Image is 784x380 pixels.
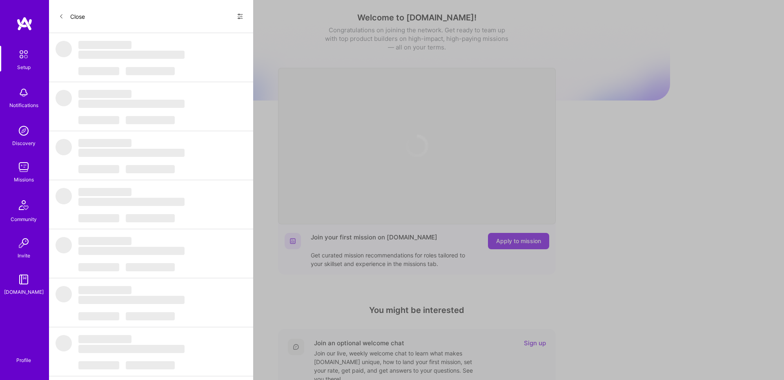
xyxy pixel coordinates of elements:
[126,312,175,320] span: ‌
[78,247,185,255] span: ‌
[17,63,31,72] div: Setup
[78,335,131,343] span: ‌
[126,311,175,320] button: ‌
[11,215,37,224] div: Community
[13,347,34,364] a: Profile
[78,286,131,294] span: ‌
[18,251,30,260] div: Invite
[16,159,32,175] img: teamwork
[78,149,185,157] span: ‌
[126,116,175,124] span: ‌
[78,296,185,304] span: ‌
[78,165,119,173] span: ‌
[59,10,85,23] button: Close
[126,165,175,173] span: ‌
[78,198,185,206] span: ‌
[56,335,72,351] span: ‌
[9,101,38,110] div: Notifications
[78,188,131,196] span: ‌
[4,288,44,296] div: [DOMAIN_NAME]
[16,123,32,139] img: discovery
[78,139,131,147] span: ‌
[126,212,175,222] button: ‌
[56,90,72,106] span: ‌
[78,360,119,369] button: ‌
[126,361,175,369] span: ‌
[56,139,72,155] span: ‌
[126,114,175,124] button: ‌
[16,356,31,364] div: Profile
[56,237,72,253] span: ‌
[78,311,119,320] button: ‌
[78,214,119,222] span: ‌
[16,16,33,31] img: logo
[78,116,119,124] span: ‌
[16,85,32,101] img: bell
[16,235,32,251] img: Invite
[126,360,175,369] button: ‌
[14,175,34,184] div: Missions
[78,345,185,353] span: ‌
[126,65,175,75] button: ‌
[78,51,185,59] span: ‌
[56,286,72,302] span: ‌
[126,67,175,75] span: ‌
[78,312,119,320] span: ‌
[78,263,119,271] span: ‌
[15,46,32,63] img: setup
[126,163,175,173] button: ‌
[78,90,131,98] span: ‌
[126,262,175,271] button: ‌
[56,41,72,57] span: ‌
[78,67,119,75] span: ‌
[78,41,131,49] span: ‌
[78,114,119,124] button: ‌
[12,139,36,148] div: Discovery
[78,262,119,271] button: ‌
[78,100,185,108] span: ‌
[78,163,119,173] button: ‌
[78,361,119,369] span: ‌
[14,195,33,215] img: Community
[126,263,175,271] span: ‌
[78,212,119,222] button: ‌
[56,188,72,204] span: ‌
[78,237,131,245] span: ‌
[78,65,119,75] button: ‌
[16,271,32,288] img: guide book
[126,214,175,222] span: ‌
